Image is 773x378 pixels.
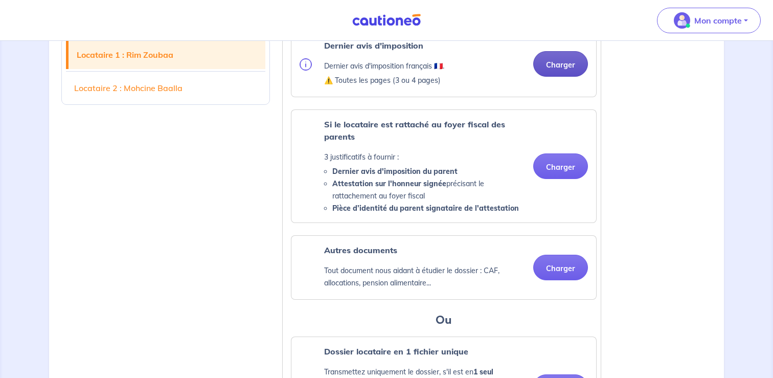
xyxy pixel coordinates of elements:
p: Tout document nous aidant à étudier le dossier : CAF, allocations, pension alimentaire... [324,264,525,289]
div: categoryName: tax-assessment, userCategory: unemployed [291,31,597,97]
div: categoryName: other, userCategory: unemployed [291,235,597,300]
p: 3 justificatifs à fournir : [324,151,525,163]
strong: Dernier avis d'imposition [324,40,423,51]
strong: Pièce d’identité du parent signataire de l'attestation [332,204,519,213]
strong: Autres documents [324,245,397,255]
a: Locataire 1 : Rim Zoubaa [69,40,265,69]
button: Charger [533,153,588,179]
p: Dernier avis d'imposition français 🇫🇷. [324,60,444,72]
strong: Attestation sur l'honneur signée [332,179,446,188]
strong: Dossier locataire en 1 fichier unique [324,346,468,357]
button: Charger [533,51,588,77]
li: précisant le rattachement au foyer fiscal [332,177,525,202]
strong: Si le locataire est rattaché au foyer fiscal des parents [324,119,505,142]
img: illu_account_valid_menu.svg [674,12,690,29]
p: Mon compte [694,14,742,27]
h3: Ou [291,312,597,328]
img: info.svg [300,58,312,71]
img: Cautioneo [348,14,425,27]
a: Locataire 2 : Mohcine Baalla [66,74,265,102]
p: ⚠️ Toutes les pages (3 ou 4 pages) [324,74,444,86]
button: illu_account_valid_menu.svgMon compte [657,8,761,33]
div: categoryName: parental-tax-assessment, userCategory: unemployed [291,109,597,223]
button: Charger [533,255,588,280]
strong: Dernier avis d'imposition du parent [332,167,458,176]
